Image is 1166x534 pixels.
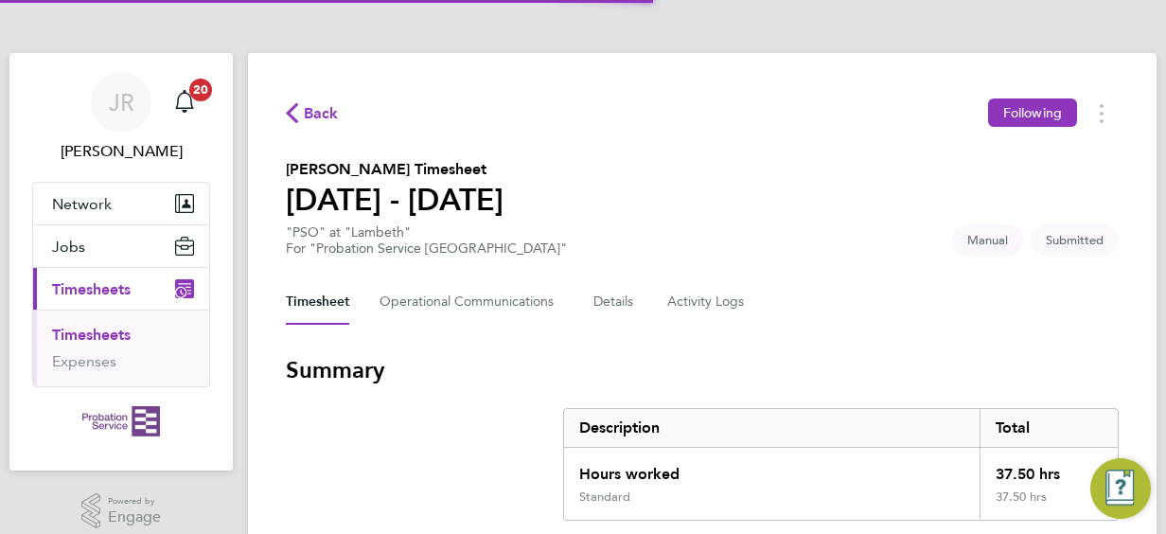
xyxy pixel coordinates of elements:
button: Back [286,101,339,125]
button: Network [33,183,209,224]
img: probationservice-logo-retina.png [82,406,159,436]
span: Network [52,195,112,213]
a: Expenses [52,352,116,370]
span: Jenny Ross [32,140,210,163]
div: Standard [579,489,630,505]
h3: Summary [286,355,1119,385]
div: 37.50 hrs [980,448,1118,489]
span: JR [109,90,134,115]
div: Hours worked [564,448,980,489]
span: This timesheet is Submitted. [1031,224,1119,256]
span: Jobs [52,238,85,256]
button: Timesheets Menu [1085,98,1119,128]
div: Total [980,409,1118,447]
div: Summary [563,408,1119,521]
a: Timesheets [52,326,131,344]
div: "PSO" at "Lambeth" [286,224,567,257]
button: Jobs [33,225,209,267]
span: Back [304,102,339,125]
div: Description [564,409,980,447]
span: Engage [108,509,161,525]
button: Engage Resource Center [1090,458,1151,519]
button: Details [593,279,637,325]
h2: [PERSON_NAME] Timesheet [286,158,503,181]
button: Operational Communications [380,279,563,325]
a: JR[PERSON_NAME] [32,72,210,163]
nav: Main navigation [9,53,233,471]
button: Timesheet [286,279,349,325]
button: Timesheets [33,268,209,310]
span: Powered by [108,493,161,509]
button: Following [988,98,1077,127]
div: Timesheets [33,310,209,386]
span: Following [1003,104,1062,121]
span: Timesheets [52,280,131,298]
div: 37.50 hrs [980,489,1118,520]
span: 20 [189,79,212,101]
a: Powered byEngage [81,493,162,529]
span: This timesheet was manually created. [952,224,1023,256]
h1: [DATE] - [DATE] [286,181,503,219]
div: For "Probation Service [GEOGRAPHIC_DATA]" [286,240,567,257]
a: 20 [166,72,203,133]
button: Activity Logs [667,279,747,325]
a: Go to home page [32,406,210,436]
